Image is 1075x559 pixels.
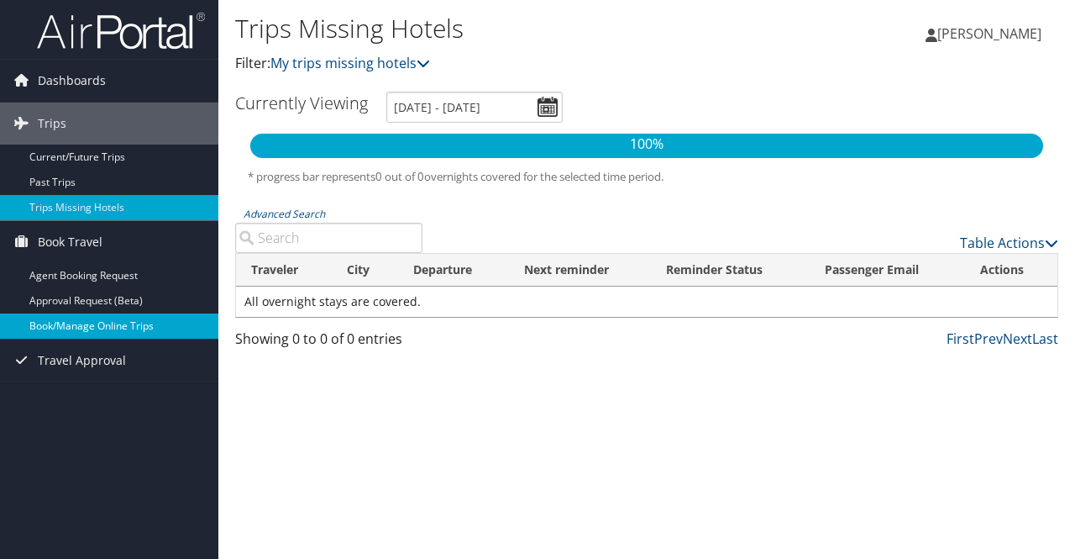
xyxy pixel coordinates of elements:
[235,223,422,253] input: Advanced Search
[937,24,1041,43] span: [PERSON_NAME]
[235,329,422,357] div: Showing 0 to 0 of 0 entries
[926,8,1058,59] a: [PERSON_NAME]
[235,11,784,46] h1: Trips Missing Hotels
[974,330,1003,348] a: Prev
[960,234,1058,252] a: Table Actions
[38,340,126,382] span: Travel Approval
[651,254,810,287] th: Reminder Status
[37,11,205,50] img: airportal-logo.png
[248,169,1046,185] h5: * progress bar represents overnights covered for the selected time period.
[386,92,563,123] input: [DATE] - [DATE]
[270,54,430,72] a: My trips missing hotels
[947,330,974,348] a: First
[235,92,368,114] h3: Currently Viewing
[38,221,102,263] span: Book Travel
[236,287,1057,317] td: All overnight stays are covered.
[332,254,397,287] th: City: activate to sort column ascending
[375,169,424,184] span: 0 out of 0
[250,134,1043,156] p: 100%
[38,103,66,145] span: Trips
[965,254,1057,287] th: Actions
[1032,330,1058,348] a: Last
[235,53,784,75] p: Filter:
[810,254,965,287] th: Passenger Email: activate to sort column ascending
[38,60,106,102] span: Dashboards
[509,254,651,287] th: Next reminder
[398,254,509,287] th: Departure: activate to sort column descending
[244,207,325,221] a: Advanced Search
[236,254,332,287] th: Traveler: activate to sort column ascending
[1003,330,1032,348] a: Next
